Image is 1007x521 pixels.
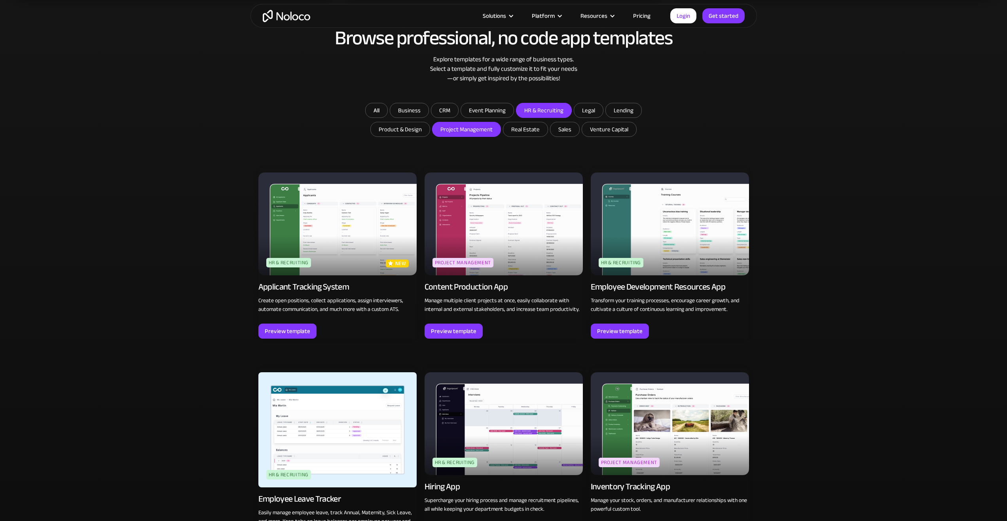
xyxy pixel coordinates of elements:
[431,326,476,336] div: Preview template
[266,258,311,267] div: HR & Recruiting
[432,258,494,267] div: Project Management
[591,169,749,339] a: HR & RecruitingEmployee Development Resources AppTransform your training processes, encourage car...
[473,11,522,21] div: Solutions
[265,326,310,336] div: Preview template
[425,481,460,492] div: Hiring App
[266,470,311,479] div: HR & Recruiting
[591,281,726,292] div: Employee Development Resources App
[425,281,508,292] div: Content Production App
[599,258,644,267] div: HR & Recruiting
[623,11,660,21] a: Pricing
[597,326,643,336] div: Preview template
[258,493,341,504] div: Employee Leave Tracker
[591,296,749,314] p: Transform your training processes, encourage career growth, and cultivate a culture of continuous...
[258,27,749,49] h2: Browse professional, no code app templates
[258,296,417,314] p: Create open positions, collect applications, assign interviewers, automate communication, and muc...
[580,11,607,21] div: Resources
[599,458,660,467] div: Project Management
[258,281,349,292] div: Applicant Tracking System
[591,481,670,492] div: Inventory Tracking App
[425,496,583,513] p: Supercharge your hiring process and manage recruitment pipelines, all while keeping your departme...
[670,8,696,23] a: Login
[571,11,623,21] div: Resources
[483,11,506,21] div: Solutions
[425,169,583,339] a: Project ManagementContent Production AppManage multiple client projects at once, easily collabora...
[258,55,749,83] div: Explore templates for a wide range of business types. Select a template and fully customize it to...
[432,458,478,467] div: HR & Recruiting
[522,11,571,21] div: Platform
[395,260,406,267] p: new
[263,10,310,22] a: home
[365,103,388,118] a: All
[702,8,745,23] a: Get started
[345,103,662,139] form: Email Form
[258,169,417,339] a: HR & RecruitingnewApplicant Tracking SystemCreate open positions, collect applications, assign in...
[532,11,555,21] div: Platform
[591,496,749,513] p: Manage your stock, orders, and manufacturer relationships with one powerful custom tool.
[425,296,583,314] p: Manage multiple client projects at once, easily collaborate with internal and external stakeholde...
